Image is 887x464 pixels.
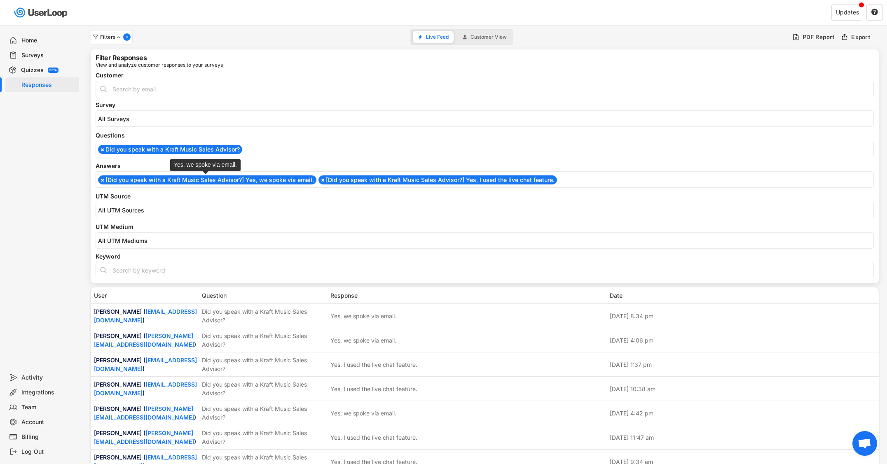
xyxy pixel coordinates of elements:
[94,356,197,373] div: [PERSON_NAME] ( )
[94,307,197,324] div: [PERSON_NAME] ( )
[96,102,874,108] div: Survey
[330,336,396,345] div: Yes, we spoke via email.
[96,224,874,230] div: UTM Medium
[21,51,76,59] div: Surveys
[202,307,325,324] div: Did you speak with a Kraft Music Sales Advisor?
[321,177,325,183] span: ×
[21,448,76,456] div: Log Out
[610,409,876,417] div: [DATE] 4:42 pm
[202,404,325,422] div: Did you speak with a Kraft Music Sales Advisor?
[100,35,122,40] div: Filters
[330,312,396,320] div: Yes, we spoke via email.
[94,429,197,446] div: [PERSON_NAME] ( )
[330,409,396,417] div: Yes, we spoke via email.
[202,429,325,446] div: Did you speak with a Kraft Music Sales Advisor?
[202,331,325,349] div: Did you speak with a Kraft Music Sales Advisor?
[96,63,223,68] div: View and analyze customer responses to your surveys
[96,163,874,169] div: Answers
[851,33,871,41] div: Export
[21,37,76,44] div: Home
[610,291,876,300] div: Date
[49,69,57,72] div: BETA
[836,9,859,15] div: Updates
[852,431,877,456] div: Open chat
[94,331,197,349] div: [PERSON_NAME] ( )
[21,403,76,411] div: Team
[21,66,44,74] div: Quizzes
[470,35,507,40] span: Customer View
[12,4,70,21] img: userloop-logo-01.svg
[610,433,876,442] div: [DATE] 11:47 am
[98,207,875,214] input: All UTM Sources
[610,312,876,320] div: [DATE] 8:34 pm
[98,237,875,244] input: All UTM Mediums
[330,385,417,393] div: Yes, I used the live chat feature.
[202,356,325,373] div: Did you speak with a Kraft Music Sales Advisor?
[413,31,454,43] button: Live Feed
[202,291,325,300] div: Question
[610,360,876,369] div: [DATE] 1:37 pm
[202,380,325,397] div: Did you speak with a Kraft Music Sales Advisor?
[98,145,242,154] li: Did you speak with a Kraft Music Sales Advisor?
[21,374,76,382] div: Activity
[457,31,512,43] button: Customer View
[318,175,557,184] li: [Did you speak with a Kraft Music Sales Advisor?] Yes, I used the live chat feature.
[101,177,105,183] span: ×
[96,254,874,259] div: Keyword
[871,9,878,16] button: 
[94,308,197,324] a: [EMAIL_ADDRESS][DOMAIN_NAME]
[96,72,874,78] div: Customer
[330,291,605,300] div: Response
[94,380,197,397] div: [PERSON_NAME] ( )
[96,194,874,199] div: UTM Source
[94,357,197,372] a: [EMAIL_ADDRESS][DOMAIN_NAME]
[94,291,197,300] div: User
[330,360,417,369] div: Yes, I used the live chat feature.
[94,404,197,422] div: [PERSON_NAME] ( )
[21,81,76,89] div: Responses
[96,262,874,278] input: Search by keyword
[610,385,876,393] div: [DATE] 10:38 am
[94,381,197,396] a: [EMAIL_ADDRESS][DOMAIN_NAME]
[610,336,876,345] div: [DATE] 4:06 pm
[803,33,835,41] div: PDF Report
[96,54,147,61] div: Filter Responses
[21,433,76,441] div: Billing
[21,389,76,396] div: Integrations
[98,115,875,122] input: All Surveys
[21,418,76,426] div: Account
[871,8,878,16] text: 
[96,81,874,97] input: Search by email
[426,35,449,40] span: Live Feed
[96,133,874,138] div: Questions
[330,433,417,442] div: Yes, I used the live chat feature.
[98,175,316,184] li: [Did you speak with a Kraft Music Sales Advisor?] Yes, we spoke via email.
[101,147,105,152] span: ×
